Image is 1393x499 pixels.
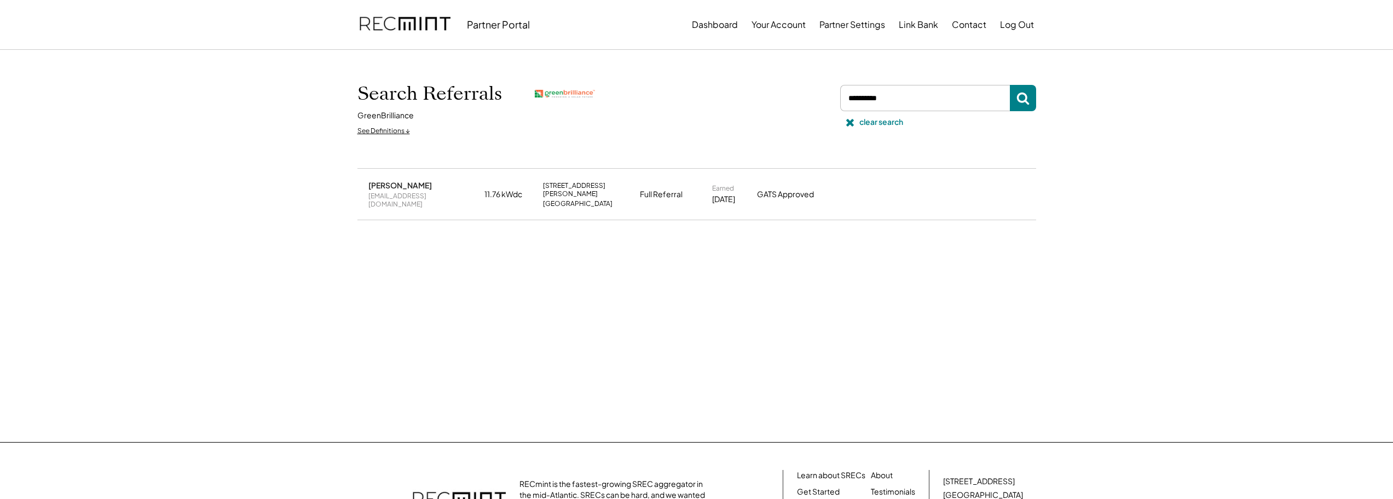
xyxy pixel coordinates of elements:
[797,470,865,481] a: Learn about SRECs
[543,181,633,198] div: [STREET_ADDRESS][PERSON_NAME]
[899,14,938,36] button: Link Bank
[535,90,595,98] img: greenbrilliance.png
[692,14,738,36] button: Dashboard
[797,486,840,497] a: Get Started
[752,14,806,36] button: Your Account
[943,476,1015,487] div: [STREET_ADDRESS]
[368,180,432,190] div: [PERSON_NAME]
[712,184,734,193] div: Earned
[360,6,450,43] img: recmint-logotype%403x.png
[819,14,885,36] button: Partner Settings
[467,18,530,31] div: Partner Portal
[368,192,478,209] div: [EMAIL_ADDRESS][DOMAIN_NAME]
[543,199,612,208] div: [GEOGRAPHIC_DATA]
[859,117,903,128] div: clear search
[871,470,893,481] a: About
[357,127,410,136] div: See Definitions ↓
[640,189,683,200] div: Full Referral
[952,14,986,36] button: Contact
[1000,14,1034,36] button: Log Out
[484,189,536,200] div: 11.76 kWdc
[871,486,915,497] a: Testimonials
[757,189,839,200] div: GATS Approved
[357,82,502,105] h1: Search Referrals
[712,194,735,205] div: [DATE]
[357,110,414,121] div: GreenBrilliance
